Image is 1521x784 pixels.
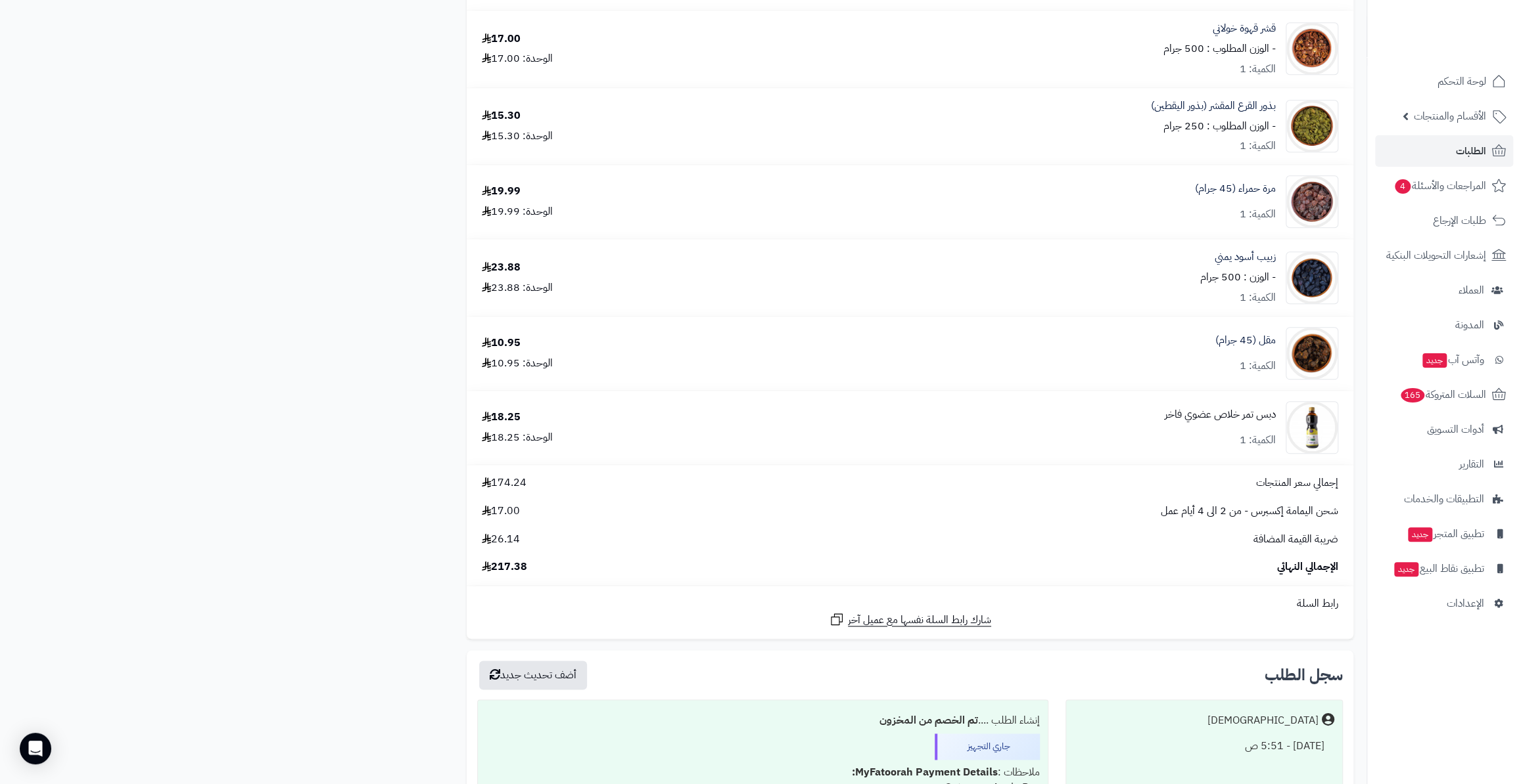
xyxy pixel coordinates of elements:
div: إنشاء الطلب .... [486,708,1040,733]
div: رابط السلة [472,596,1348,611]
span: 165 [1401,388,1424,403]
div: الكمية: 1 [1240,207,1276,222]
a: مقل (45 جرام) [1215,333,1276,348]
span: أدوات التسويق [1427,420,1484,439]
div: 17.00 [482,32,521,47]
span: المدونة [1455,316,1484,334]
div: 10.95 [482,336,521,351]
span: الأقسام والمنتجات [1414,107,1486,125]
img: 1693553829-Guggul-90x90.jpg [1286,327,1338,380]
a: السلات المتروكة165 [1375,379,1513,410]
span: وآتس آب [1421,351,1484,369]
a: وآتس آبجديد [1375,344,1513,376]
span: جديد [1408,527,1432,542]
div: [DATE] - 5:51 ص [1074,733,1334,759]
span: 17.00 [482,504,520,519]
div: 15.30 [482,108,521,123]
div: الوحدة: 15.30 [482,129,553,144]
span: المراجعات والأسئلة [1393,177,1486,195]
div: الكمية: 1 [1240,62,1276,77]
span: شارك رابط السلة نفسها مع عميل آخر [848,613,991,628]
span: جديد [1422,353,1447,368]
button: أضف تحديث جديد [479,661,587,689]
a: زبيب أسود يمني [1215,250,1276,265]
a: تطبيق نقاط البيعجديد [1375,553,1513,584]
div: الكمية: 1 [1240,290,1276,305]
span: 26.14 [482,532,520,547]
b: MyFatoorah Payment Details: [852,764,998,780]
div: الوحدة: 19.99 [482,204,553,219]
a: بذور القرع المقشر (بذور اليقطين) [1151,98,1276,114]
span: التطبيقات والخدمات [1404,490,1484,508]
a: قشر قهوة خولاني [1213,21,1276,36]
span: ضريبة القيمة المضافة [1253,532,1338,547]
div: [DEMOGRAPHIC_DATA] [1207,713,1319,728]
span: جديد [1394,562,1418,577]
div: الوحدة: 17.00 [482,51,553,66]
span: السلات المتروكة [1399,385,1486,404]
small: - الوزن : 500 جرام [1200,269,1276,285]
span: الطلبات [1456,142,1486,160]
a: الإعدادات [1375,588,1513,619]
span: 174.24 [482,475,526,490]
div: Open Intercom Messenger [20,733,51,764]
span: شحن اليمامة إكسبرس - من 2 الى 4 أيام عمل [1161,504,1338,519]
div: 18.25 [482,410,521,425]
h3: سجل الطلب [1265,667,1343,683]
img: 1691852733-Raisin,%20Yamani%20Black-90x90.jpg [1286,251,1338,304]
a: المدونة [1375,309,1513,341]
span: إجمالي سعر المنتجات [1256,475,1338,490]
a: دبس تمر خلاص عضوي فاخر [1165,407,1276,422]
div: الكمية: 1 [1240,433,1276,448]
a: مرة حمراء (45 جرام) [1195,181,1276,196]
span: 217.38 [482,559,527,575]
span: العملاء [1459,281,1484,299]
span: إشعارات التحويلات البنكية [1386,246,1486,265]
img: 1667929796-Myrrah-90x90.jpg [1286,175,1338,228]
div: الكمية: 1 [1240,139,1276,154]
a: المراجعات والأسئلة4 [1375,170,1513,202]
span: طلبات الإرجاع [1433,211,1486,230]
a: التطبيقات والخدمات [1375,483,1513,515]
div: الكمية: 1 [1240,359,1276,374]
div: 23.88 [482,260,521,275]
a: أدوات التسويق [1375,414,1513,445]
div: 19.99 [482,184,521,199]
a: التقارير [1375,448,1513,480]
a: الطلبات [1375,135,1513,167]
img: 1717235620-Organic%20Dates%20Molasses%20Rayana%20500g-90x90.jpg [1286,401,1338,454]
small: - الوزن المطلوب : 250 جرام [1163,118,1276,134]
span: 4 [1395,179,1411,194]
b: تم الخصم من المخزون [879,712,978,728]
small: - الوزن المطلوب : 500 جرام [1163,41,1276,56]
span: التقارير [1459,455,1484,473]
span: تطبيق المتجر [1407,525,1484,543]
a: تطبيق المتجرجديد [1375,518,1513,550]
a: طلبات الإرجاع [1375,205,1513,236]
span: لوحة التحكم [1438,72,1486,91]
a: لوحة التحكم [1375,66,1513,97]
span: تطبيق نقاط البيع [1393,559,1484,578]
a: إشعارات التحويلات البنكية [1375,240,1513,271]
div: جاري التجهيز [935,733,1040,760]
div: الوحدة: 10.95 [482,356,553,371]
div: الوحدة: 18.25 [482,430,553,445]
img: 1659889724-Squash%20Seeds%20Peeled-90x90.jpg [1286,100,1338,152]
a: شارك رابط السلة نفسها مع عميل آخر [829,611,991,628]
a: العملاء [1375,274,1513,306]
img: 1645466661-Coffee%20Husks-90x90.jpg [1286,22,1338,75]
span: الإجمالي النهائي [1277,559,1338,575]
div: الوحدة: 23.88 [482,280,553,295]
span: الإعدادات [1447,594,1484,613]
